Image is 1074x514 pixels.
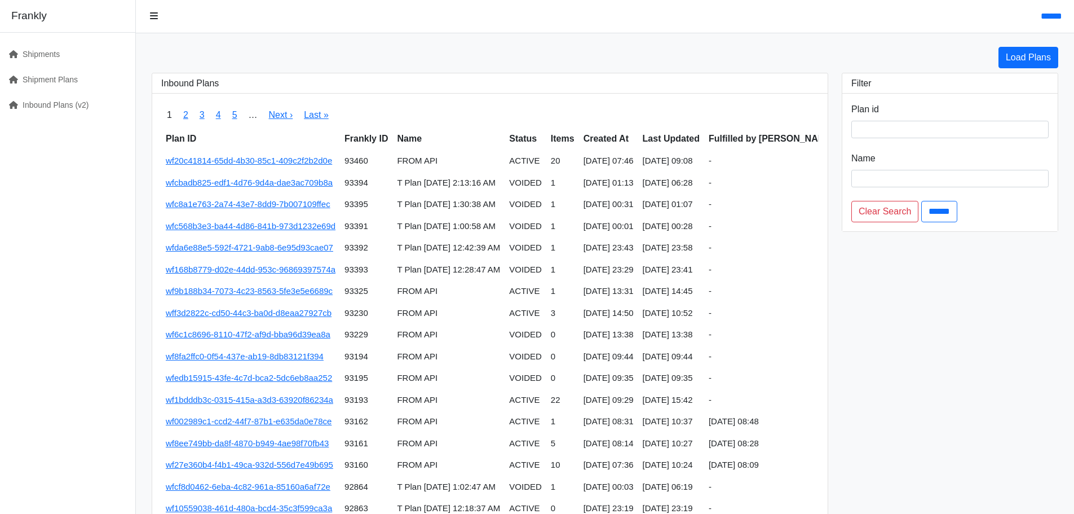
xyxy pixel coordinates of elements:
td: FROM API [392,367,505,389]
a: wfedb15915-43fe-4c7d-bca2-5dc6eb8aa252 [166,373,332,383]
td: [DATE] 09:44 [579,346,638,368]
td: [DATE] 14:50 [579,302,638,324]
td: 93460 [340,150,392,172]
td: 1 [546,237,579,259]
td: [DATE] 01:07 [638,194,704,216]
td: FROM API [392,324,505,346]
td: [DATE] 09:35 [638,367,704,389]
a: wf10559038-461d-480a-bcd4-35c3f599ca3a [166,503,332,513]
a: Next › [269,110,293,120]
td: - [704,194,839,216]
td: [DATE] 06:19 [638,476,704,498]
td: 93395 [340,194,392,216]
td: [DATE] 23:58 [638,237,704,259]
td: 0 [546,346,579,368]
td: 1 [546,259,579,281]
td: T Plan [DATE] 1:02:47 AM [392,476,505,498]
a: wfc568b3e3-ba44-4d86-841b-973d1232e69d [166,221,335,231]
td: 93195 [340,367,392,389]
a: wf002989c1-ccd2-44f7-87b1-e635da0e78ce [166,416,332,426]
td: [DATE] 09:08 [638,150,704,172]
a: wf27e360b4-f4b1-49ca-932d-556d7e49b695 [166,460,333,469]
td: T Plan [DATE] 1:30:38 AM [392,194,505,216]
td: [DATE] 01:13 [579,172,638,194]
td: 5 [546,433,579,455]
td: FROM API [392,280,505,302]
td: - [704,150,839,172]
td: 93393 [340,259,392,281]
td: - [704,389,839,411]
td: FROM API [392,454,505,476]
td: 93193 [340,389,392,411]
label: Name [851,152,876,165]
a: wfcf8d0462-6eba-4c82-961a-85160a6af72e [166,482,330,491]
th: Frankly ID [340,128,392,150]
td: FROM API [392,150,505,172]
a: wfc8a1e763-2a74-43e7-8dd9-7b007109ffec [166,199,330,209]
td: VOIDED [505,216,546,238]
a: wf1bdddb3c-0315-415a-a3d3-63920f86234a [166,395,333,405]
a: wf8ee749bb-da8f-4870-b949-4ae98f70fb43 [166,438,329,448]
td: 93391 [340,216,392,238]
td: [DATE] 08:14 [579,433,638,455]
td: 1 [546,216,579,238]
td: [DATE] 23:29 [579,259,638,281]
td: FROM API [392,346,505,368]
td: ACTIVE [505,302,546,324]
td: 93230 [340,302,392,324]
td: [DATE] 09:29 [579,389,638,411]
td: - [704,172,839,194]
td: [DATE] 00:28 [638,216,704,238]
td: [DATE] 00:03 [579,476,638,498]
td: - [704,324,839,346]
td: ACTIVE [505,389,546,411]
a: 2 [183,110,188,120]
td: 1 [546,194,579,216]
td: 93392 [340,237,392,259]
td: T Plan [DATE] 1:00:58 AM [392,216,505,238]
td: [DATE] 07:46 [579,150,638,172]
td: VOIDED [505,194,546,216]
td: - [704,216,839,238]
a: Load Plans [998,47,1058,68]
td: 1 [546,476,579,498]
td: [DATE] 06:28 [638,172,704,194]
td: 0 [546,324,579,346]
td: VOIDED [505,346,546,368]
td: 1 [546,411,579,433]
td: [DATE] 07:36 [579,454,638,476]
td: T Plan [DATE] 12:42:39 AM [392,237,505,259]
a: 4 [216,110,221,120]
td: 93394 [340,172,392,194]
td: VOIDED [505,172,546,194]
td: - [704,259,839,281]
label: Plan id [851,103,879,116]
td: 93160 [340,454,392,476]
td: [DATE] 00:01 [579,216,638,238]
td: 1 [546,280,579,302]
td: - [704,476,839,498]
td: T Plan [DATE] 12:28:47 AM [392,259,505,281]
td: - [704,346,839,368]
th: Plan ID [161,128,340,150]
td: FROM API [392,302,505,324]
a: 3 [200,110,205,120]
td: - [704,302,839,324]
td: 93194 [340,346,392,368]
td: 93162 [340,411,392,433]
td: 93229 [340,324,392,346]
h3: Filter [851,78,1049,89]
td: [DATE] 15:42 [638,389,704,411]
td: ACTIVE [505,411,546,433]
td: - [704,280,839,302]
a: wf20c41814-65dd-4b30-85c1-409c2f2b2d0e [166,156,332,165]
td: [DATE] 14:45 [638,280,704,302]
th: Status [505,128,546,150]
td: 10 [546,454,579,476]
th: Fulfilled by [PERSON_NAME] [704,128,839,150]
td: - [704,367,839,389]
td: [DATE] 23:43 [579,237,638,259]
th: Items [546,128,579,150]
td: [DATE] 10:37 [638,411,704,433]
th: Created At [579,128,638,150]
